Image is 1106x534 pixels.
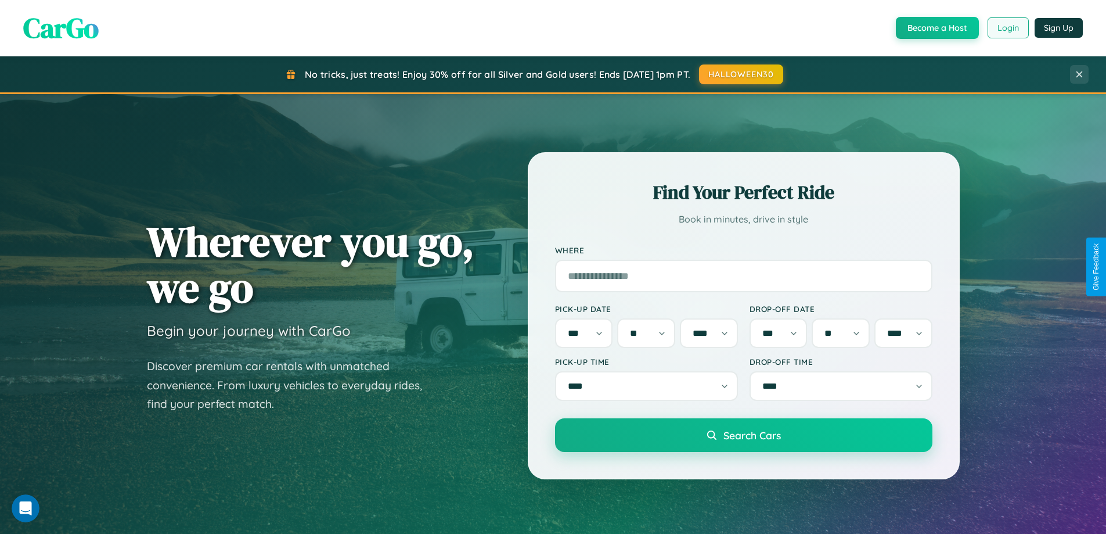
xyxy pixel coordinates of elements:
[147,218,474,310] h1: Wherever you go, we go
[147,357,437,414] p: Discover premium car rentals with unmatched convenience. From luxury vehicles to everyday rides, ...
[555,245,932,255] label: Where
[750,357,932,367] label: Drop-off Time
[1092,243,1100,291] div: Give Feedback
[1035,18,1083,38] button: Sign Up
[555,418,932,452] button: Search Cars
[555,304,738,314] label: Pick-up Date
[23,9,99,47] span: CarGo
[555,357,738,367] label: Pick-up Time
[699,64,783,84] button: HALLOWEEN30
[896,17,979,39] button: Become a Host
[555,180,932,205] h2: Find Your Perfect Ride
[750,304,932,314] label: Drop-off Date
[12,494,39,522] iframe: Intercom live chat
[988,17,1029,38] button: Login
[305,69,690,80] span: No tricks, just treats! Enjoy 30% off for all Silver and Gold users! Ends [DATE] 1pm PT.
[147,322,351,339] h3: Begin your journey with CarGo
[555,211,932,228] p: Book in minutes, drive in style
[723,429,781,442] span: Search Cars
